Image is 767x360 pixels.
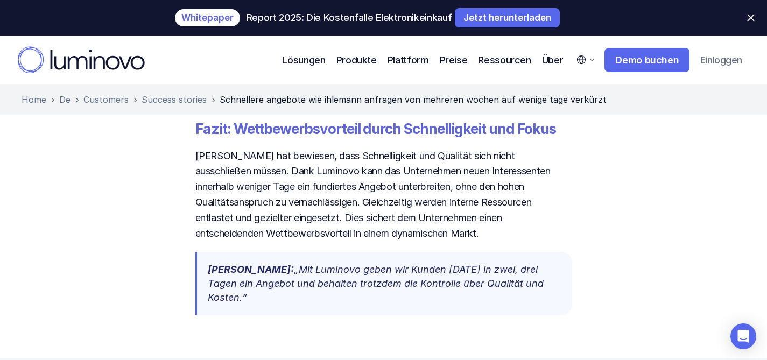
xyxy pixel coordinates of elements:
a: Customers [83,95,129,104]
p: Plattform [388,53,429,67]
a: Einloggen [693,49,749,72]
p: Einloggen [700,54,742,66]
div: Open Intercom Messenger [730,323,756,349]
p: [PERSON_NAME] hat bewiesen, dass Schnelligkeit und Qualität sich nicht ausschließen müssen. Dank ... [195,149,572,242]
a: Success stories [142,95,207,104]
span: Schnellere angebote wie ihlemann anfragen von mehreren wochen auf wenige tage verkürzt [220,95,607,104]
img: separator [51,98,55,102]
a: Demo buchen [604,48,689,73]
p: Jetzt herunterladen [463,13,551,22]
p: Report 2025: Die Kostenfalle Elektronikeinkauf [247,12,452,23]
a: De [59,95,71,104]
p: Über [542,53,564,67]
p: Whitepaper [181,13,234,22]
a: Preise [440,53,468,67]
em: „Mit Luminovo geben wir Kunden [DATE] in zwei, drei Tagen ein Angebot und behalten trotzdem die K... [208,264,546,303]
img: separator [133,98,137,102]
p: Produkte [336,53,377,67]
a: Home [22,95,46,104]
p: Lösungen [282,53,325,67]
strong: Fazit: Wettbewerbsvorteil durch Schnelligkeit und Fokus [195,121,557,137]
a: Jetzt herunterladen [455,8,560,27]
p: Ressourcen [478,53,531,67]
strong: [PERSON_NAME]: [208,264,294,275]
nav: Breadcrumb [22,95,745,104]
p: Demo buchen [615,54,679,66]
img: separator [75,98,79,102]
img: separator [211,98,215,102]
